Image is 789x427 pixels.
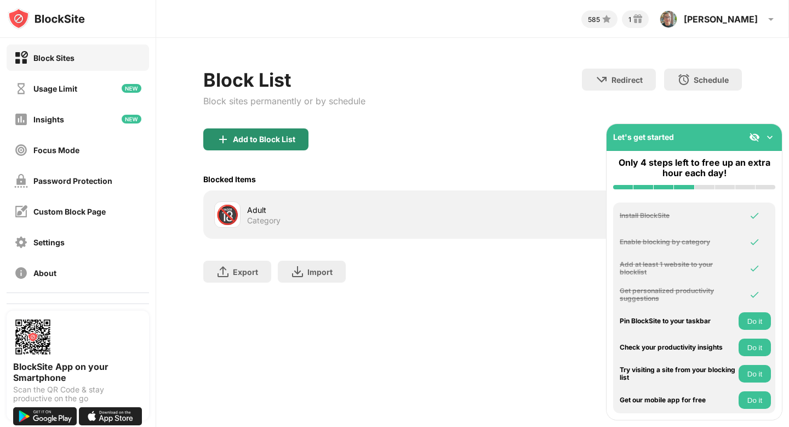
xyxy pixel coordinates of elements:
div: Settings [33,238,65,247]
img: reward-small.svg [631,13,644,26]
div: Block List [203,69,365,91]
div: About [33,268,56,278]
img: settings-off.svg [14,235,28,249]
img: customize-block-page-off.svg [14,205,28,218]
div: Usage Limit [33,84,77,93]
div: BlockSite App on your Smartphone [13,361,142,383]
img: download-on-the-app-store.svg [79,407,142,425]
img: time-usage-off.svg [14,82,28,95]
div: 1 [628,15,631,24]
div: Pin BlockSite to your taskbar [620,317,736,325]
div: Block Sites [33,53,75,63]
img: focus-off.svg [14,143,28,157]
div: Focus Mode [33,145,79,155]
div: Category [247,216,281,226]
div: Password Protection [33,176,112,186]
div: Get our mobile app for free [620,396,736,404]
img: password-protection-off.svg [14,174,28,188]
div: Adult [247,204,472,216]
img: new-icon.svg [122,115,141,123]
div: Add to Block List [233,135,295,144]
div: Redirect [611,75,643,85]
div: Import [307,267,333,277]
img: options-page-qr-code.png [13,317,53,357]
div: Get personalized productivity suggestions [620,287,736,303]
div: [PERSON_NAME] [684,14,758,25]
div: Try visiting a site from your blocking list [620,366,736,382]
img: points-small.svg [600,13,613,26]
button: Do it [739,339,771,356]
div: Insights [33,115,64,124]
img: new-icon.svg [122,84,141,93]
div: Scan the QR Code & stay productive on the go [13,385,142,403]
div: Install BlockSite [620,212,736,220]
div: Check your productivity insights [620,344,736,351]
img: omni-check.svg [749,263,760,274]
img: omni-check.svg [749,210,760,221]
img: insights-off.svg [14,113,28,126]
button: Do it [739,365,771,383]
div: Add at least 1 website to your blocklist [620,261,736,277]
img: ACg8ocK9vOPCTq36OMbthlbUMMH0xIPvy2Tv3nxtHQylK9YeTAP7FfM=s96-c [660,10,677,28]
div: Enable blocking by category [620,238,736,246]
div: Only 4 steps left to free up an extra hour each day! [613,158,775,178]
div: Blocked Items [203,175,256,184]
div: Custom Block Page [33,207,106,216]
button: Do it [739,391,771,409]
img: omni-setup-toggle.svg [764,132,775,143]
img: omni-check.svg [749,289,760,300]
img: block-on.svg [14,51,28,65]
div: Let's get started [613,132,674,142]
div: 585 [588,15,600,24]
div: Export [233,267,258,277]
div: 🔞 [216,204,239,226]
img: omni-check.svg [749,237,760,248]
div: Schedule [694,75,729,85]
img: logo-blocksite.svg [8,8,85,30]
img: about-off.svg [14,266,28,280]
div: Block sites permanently or by schedule [203,95,365,106]
button: Do it [739,312,771,330]
img: eye-not-visible.svg [749,132,760,143]
img: get-it-on-google-play.svg [13,407,77,425]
